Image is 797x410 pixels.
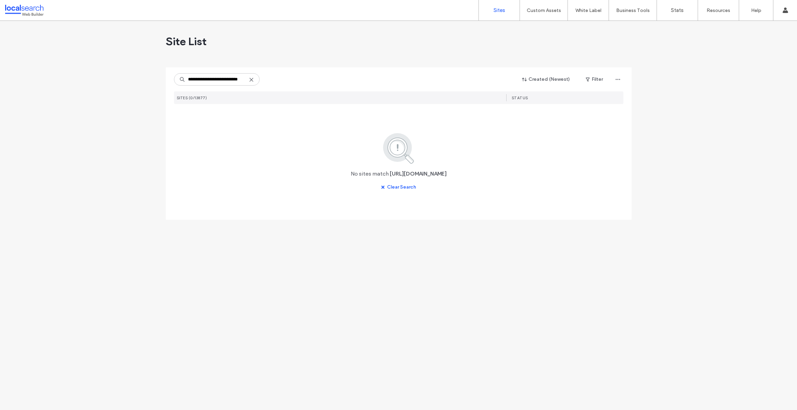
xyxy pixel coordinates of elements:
label: Sites [494,7,505,13]
span: No sites match [351,170,389,178]
button: Filter [579,74,610,85]
span: SITES (0/13877) [177,95,207,100]
label: Custom Assets [527,8,561,13]
label: Help [751,8,761,13]
label: Business Tools [616,8,650,13]
span: [URL][DOMAIN_NAME] [390,170,447,178]
img: search.svg [374,132,423,165]
label: White Label [575,8,601,13]
label: Stats [671,7,684,13]
span: Site List [166,35,207,48]
button: Created (Newest) [516,74,576,85]
label: Resources [707,8,730,13]
button: Clear Search [375,182,422,193]
span: STATUS [512,95,528,100]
